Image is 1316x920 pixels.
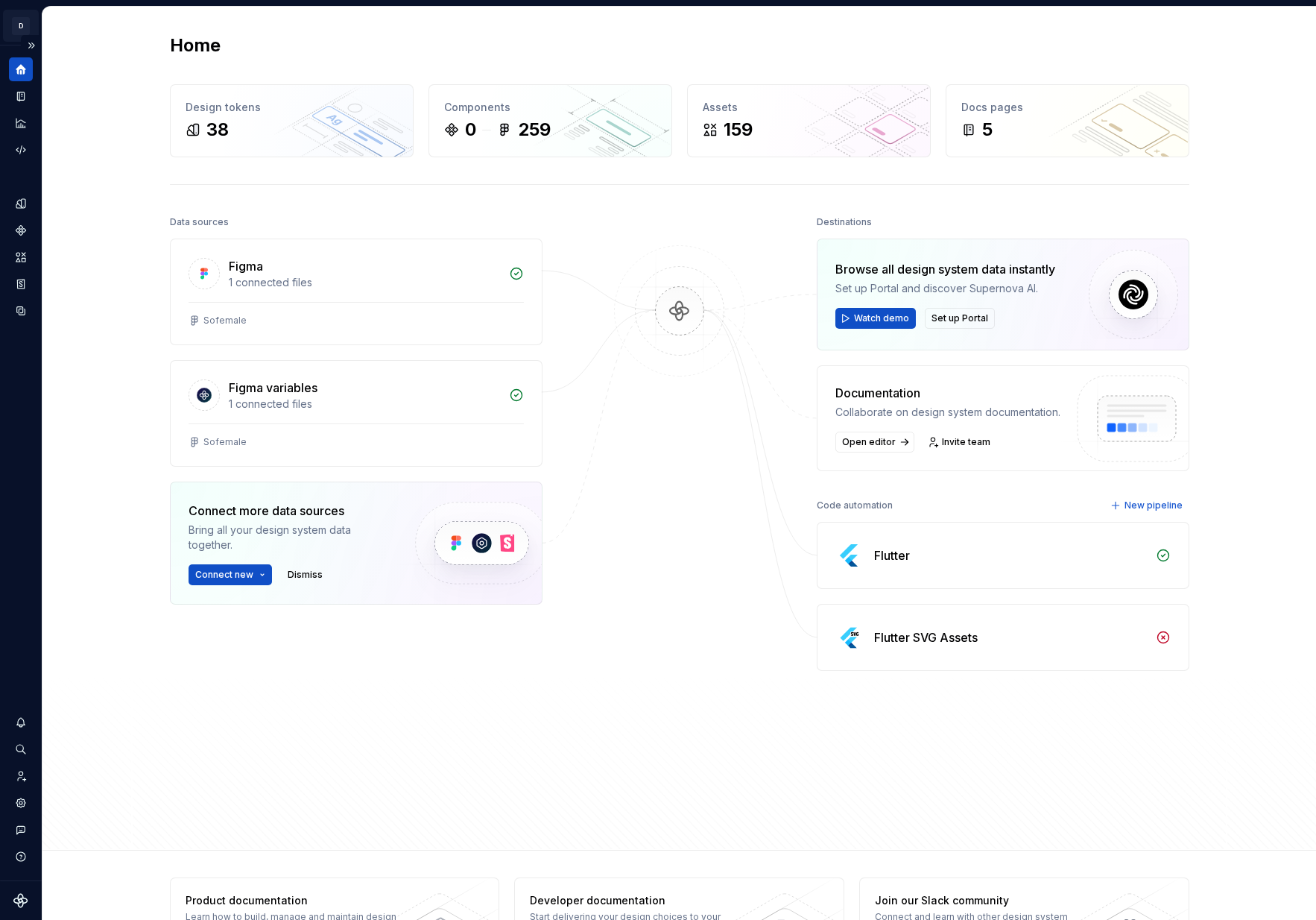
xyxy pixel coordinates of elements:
[465,118,476,142] div: 0
[170,360,542,467] a: Figma variables1 connected filesSofemale
[9,218,33,242] a: Components
[687,84,931,157] a: Assets159
[288,569,323,581] span: Dismiss
[9,57,33,81] a: Home
[703,100,915,115] div: Assets
[874,628,978,646] div: Flutter SVG Assets
[842,436,896,448] span: Open editor
[170,84,414,157] a: Design tokens38
[444,100,657,115] div: Components
[9,764,33,788] a: Invite team
[817,495,893,516] div: Code automation
[835,308,916,329] button: Watch demo
[189,564,272,585] button: Connect new
[9,111,33,135] a: Analytics
[3,10,39,42] button: D
[229,397,500,412] div: 1 connected files
[170,239,542,345] a: Figma1 connected filesSofemale
[925,308,995,329] button: Set up Portal
[203,315,247,327] div: Sofemale
[875,893,1092,908] div: Join our Slack community
[9,138,33,162] a: Code automation
[854,312,909,324] span: Watch demo
[9,711,33,734] button: Notifications
[9,818,33,842] button: Contact support
[189,523,390,552] div: Bring all your design system data together.
[195,569,253,581] span: Connect new
[946,84,1189,157] a: Docs pages5
[186,100,398,115] div: Design tokens
[1124,500,1183,511] span: New pipeline
[835,432,914,453] a: Open editor
[9,245,33,269] a: Assets
[206,118,229,142] div: 38
[530,893,747,908] div: Developer documentation
[186,893,402,908] div: Product documentation
[9,272,33,296] a: Storybook stories
[1106,495,1189,516] button: New pipeline
[12,17,30,35] div: D
[874,546,910,564] div: Flutter
[428,84,672,157] a: Components0259
[21,35,42,56] button: Expand sidebar
[961,100,1174,115] div: Docs pages
[942,436,990,448] span: Invite team
[518,118,551,142] div: 259
[9,737,33,761] button: Search ⌘K
[9,791,33,815] a: Settings
[817,212,872,233] div: Destinations
[170,34,221,57] h2: Home
[229,379,317,397] div: Figma variables
[229,275,500,290] div: 1 connected files
[931,312,988,324] span: Set up Portal
[281,564,329,585] button: Dismiss
[923,432,997,453] a: Invite team
[229,257,263,275] div: Figma
[189,502,390,520] div: Connect more data sources
[724,118,753,142] div: 159
[203,436,247,448] div: Sofemale
[835,281,1055,296] div: Set up Portal and discover Supernova AI.
[835,405,1060,420] div: Collaborate on design system documentation.
[13,893,28,908] svg: Supernova Logo
[170,212,229,233] div: Data sources
[835,260,1055,278] div: Browse all design system data instantly
[9,299,33,323] a: Data sources
[835,384,1060,402] div: Documentation
[9,192,33,215] a: Design tokens
[9,84,33,108] a: Documentation
[982,118,993,142] div: 5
